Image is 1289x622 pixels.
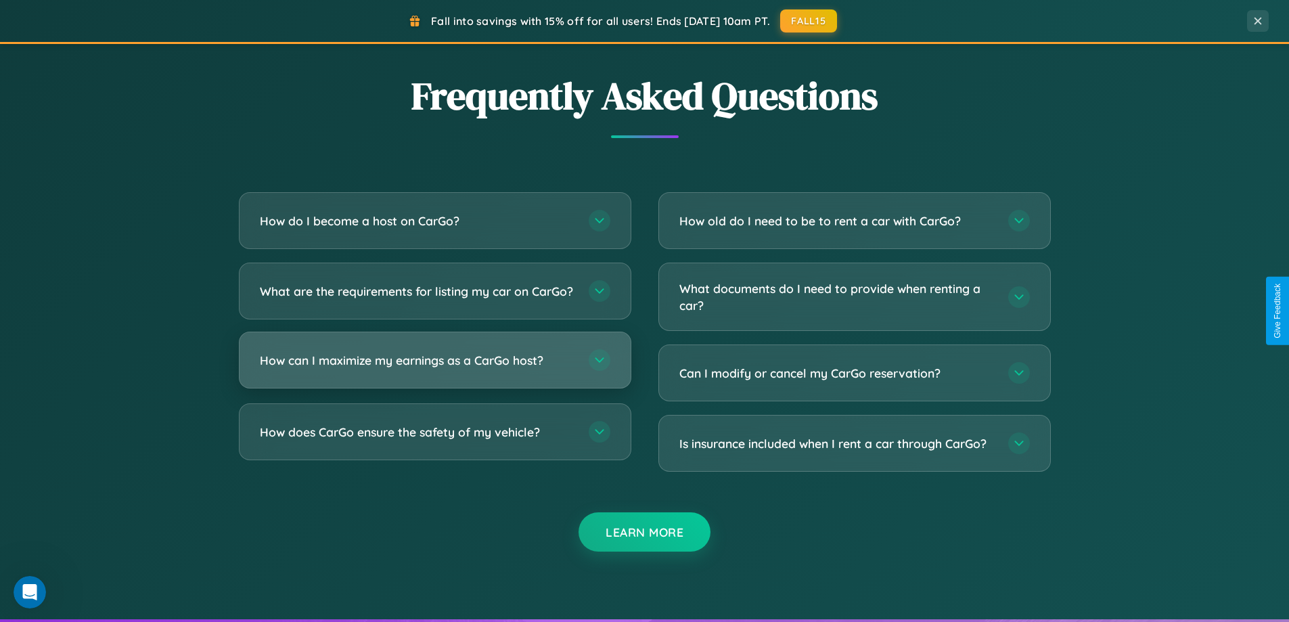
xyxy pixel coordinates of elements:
[431,14,770,28] span: Fall into savings with 15% off for all users! Ends [DATE] 10am PT.
[260,213,575,229] h3: How do I become a host on CarGo?
[780,9,837,32] button: FALL15
[679,213,995,229] h3: How old do I need to be to rent a car with CarGo?
[679,435,995,452] h3: Is insurance included when I rent a car through CarGo?
[679,280,995,313] h3: What documents do I need to provide when renting a car?
[579,512,710,552] button: Learn More
[679,365,995,382] h3: Can I modify or cancel my CarGo reservation?
[1273,284,1282,338] div: Give Feedback
[14,576,46,608] iframe: Intercom live chat
[260,424,575,441] h3: How does CarGo ensure the safety of my vehicle?
[239,70,1051,122] h2: Frequently Asked Questions
[260,352,575,369] h3: How can I maximize my earnings as a CarGo host?
[260,283,575,300] h3: What are the requirements for listing my car on CarGo?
